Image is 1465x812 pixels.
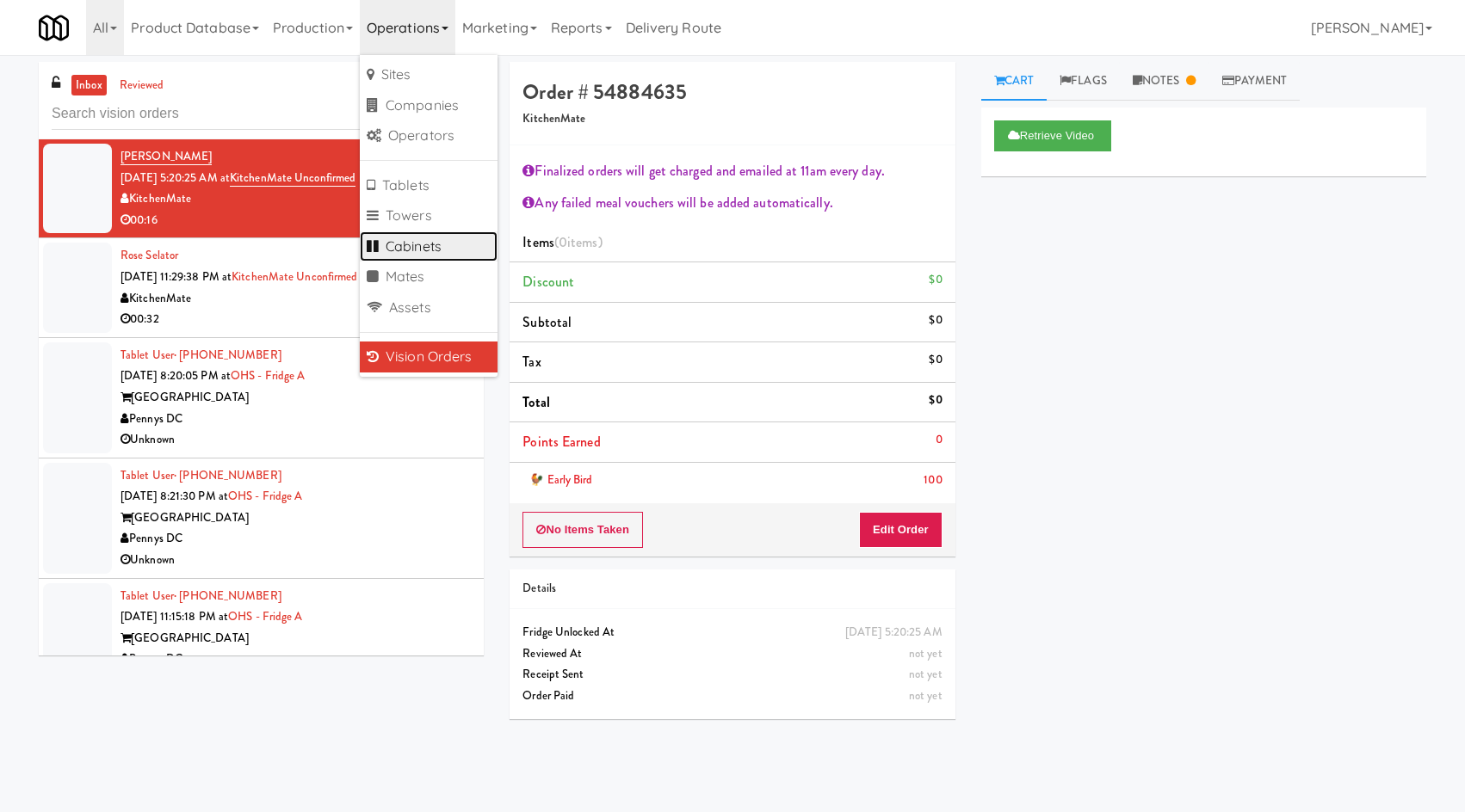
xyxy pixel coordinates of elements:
a: KitchenMate Unconfirmed [230,169,355,187]
a: Cabinets [360,231,498,262]
button: Edit Order [859,512,943,548]
span: not yet [909,645,943,661]
a: Notes [1120,62,1209,101]
a: OHS - Fridge A [228,488,302,504]
div: [GEOGRAPHIC_DATA] [121,507,471,529]
div: $0 [929,390,942,411]
div: Finalized orders will get charged and emailed at 11am every day. [522,158,942,184]
a: Towers [360,200,498,231]
a: reviewed [115,75,169,96]
div: [GEOGRAPHIC_DATA] [121,628,471,649]
span: Discount [522,272,574,292]
a: OHS - Fridge A [228,608,302,624]
a: Tablet User· [PHONE_NUMBER] [121,587,281,604]
div: 00:16 [121,210,471,231]
ng-pluralize: items [567,232,598,252]
input: Search vision orders [52,98,471,130]
div: $0 [929,349,942,371]
h4: Order # 54884635 [522,81,942,103]
span: Items [522,232,602,252]
span: [DATE] 8:21:30 PM at [121,488,228,504]
a: OHS - Fridge A [231,367,305,384]
a: Mates [360,261,498,292]
li: Tablet User· [PHONE_NUMBER][DATE] 8:21:30 PM atOHS - Fridge A[GEOGRAPHIC_DATA]Pennys DCUnknown [39,458,484,579]
div: Fridge Unlocked At [522,622,942,643]
span: · [PHONE_NUMBER] [174,467,281,483]
a: Cart [981,62,1048,101]
span: · [PHONE_NUMBER] [174,347,281,363]
a: inbox [71,75,107,96]
li: Tablet User· [PHONE_NUMBER][DATE] 8:20:05 PM atOHS - Fridge A[GEOGRAPHIC_DATA]Pennys DCUnknown [39,338,484,458]
li: Rose Selator[DATE] 11:29:38 PM atKitchenMate UnconfirmedKitchenMate00:32 [39,238,484,337]
a: Assets [360,292,498,323]
a: Flags [1047,62,1120,101]
a: Rose Selator [121,247,178,263]
a: KitchenMate Unconfirmed [232,268,357,285]
span: Total [522,392,550,412]
button: No Items Taken [522,512,643,548]
div: 00:32 [121,309,471,330]
a: Tablet User· [PHONE_NUMBER] [121,347,281,363]
span: [DATE] 11:29:38 PM at [121,268,232,285]
span: (0 ) [554,232,603,252]
a: [PERSON_NAME] [121,148,212,165]
a: Tablets [360,170,498,201]
li: [PERSON_NAME][DATE] 5:20:25 AM atKitchenMate UnconfirmedKitchenMate00:16 [39,139,484,238]
a: Operators [360,120,498,151]
button: Retrieve Video [994,120,1111,151]
li: Tablet User· [PHONE_NUMBER][DATE] 11:15:18 PM atOHS - Fridge A[GEOGRAPHIC_DATA]Pennys DC00:05 [39,579,484,699]
span: · [PHONE_NUMBER] [174,587,281,604]
div: KitchenMate [121,188,471,210]
span: Points Earned [522,432,600,452]
span: 🐓 Early Bird [529,471,592,488]
div: 100 [924,470,942,491]
span: [DATE] 8:20:05 PM at [121,367,231,384]
div: Pennys DC [121,649,471,670]
div: Details [522,578,942,600]
span: [DATE] 11:15:18 PM at [121,608,228,624]
span: Tax [522,352,541,372]
div: Pennys DC [121,409,471,430]
div: [DATE] 5:20:25 AM [845,622,943,643]
span: Subtotal [522,312,572,332]
div: 0 [936,429,943,451]
a: Companies [360,90,498,121]
a: Sites [360,59,498,90]
div: $0 [929,310,942,331]
a: Vision Orders [360,341,498,372]
div: Pennys DC [121,528,471,550]
div: Unknown [121,429,471,451]
div: Reviewed At [522,643,942,665]
div: KitchenMate [121,288,471,310]
span: [DATE] 5:20:25 AM at [121,169,230,186]
span: not yet [909,666,943,682]
div: [GEOGRAPHIC_DATA] [121,387,471,409]
div: Unknown [121,550,471,571]
div: Any failed meal vouchers will be added automatically. [522,190,942,216]
a: Payment [1209,62,1301,101]
div: $0 [929,269,942,291]
span: not yet [909,687,943,704]
img: Micromart [39,13,69,43]
div: Order Paid [522,686,942,707]
div: Receipt Sent [522,664,942,686]
a: Tablet User· [PHONE_NUMBER] [121,467,281,483]
h5: KitchenMate [522,113,942,126]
